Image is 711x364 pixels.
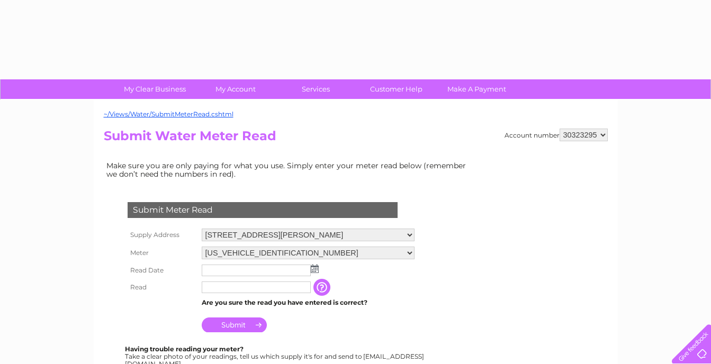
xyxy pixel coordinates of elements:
th: Read [125,279,199,296]
th: Meter [125,244,199,262]
div: Submit Meter Read [128,202,398,218]
a: ~/Views/Water/SubmitMeterRead.cshtml [104,110,233,118]
b: Having trouble reading your meter? [125,345,244,353]
td: Are you sure the read you have entered is correct? [199,296,417,310]
a: Services [272,79,359,99]
h2: Submit Water Meter Read [104,129,608,149]
img: ... [311,265,319,273]
div: Account number [505,129,608,141]
th: Supply Address [125,226,199,244]
a: Customer Help [353,79,440,99]
a: Make A Payment [433,79,520,99]
th: Read Date [125,262,199,279]
input: Submit [202,317,267,332]
a: My Account [192,79,279,99]
td: Make sure you are only paying for what you use. Simply enter your meter read below (remember we d... [104,159,474,181]
a: My Clear Business [111,79,199,99]
input: Information [313,279,332,296]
